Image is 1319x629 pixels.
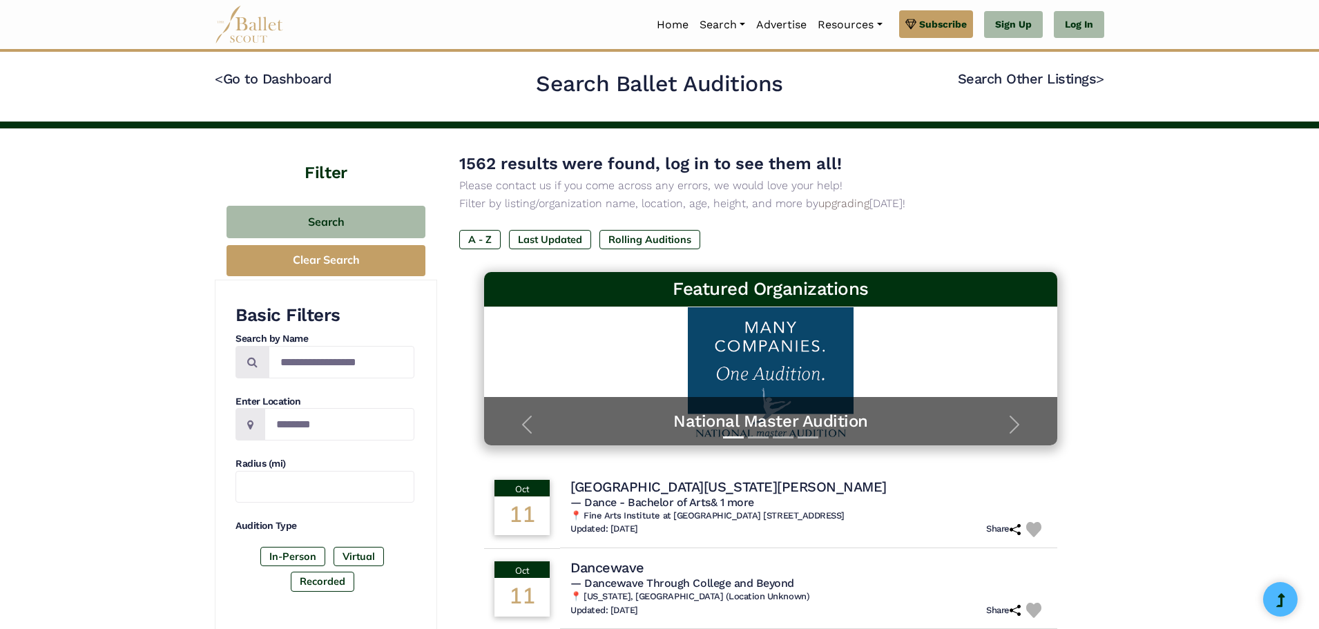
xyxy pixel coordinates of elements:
button: Clear Search [227,245,425,276]
button: Slide 1 [723,429,744,445]
a: <Go to Dashboard [215,70,331,87]
label: A - Z [459,230,501,249]
img: gem.svg [905,17,916,32]
button: Slide 4 [798,429,818,445]
h4: Filter [215,128,437,185]
h6: Updated: [DATE] [570,605,638,617]
code: < [215,70,223,87]
button: Slide 2 [748,429,769,445]
a: National Master Audition [498,411,1043,432]
label: Recorded [291,572,354,591]
h3: Featured Organizations [495,278,1046,301]
span: 1562 results were found, log in to see them all! [459,154,842,173]
a: upgrading [818,197,869,210]
h4: Dancewave [570,559,644,577]
h4: Audition Type [235,519,414,533]
input: Location [264,408,414,441]
label: Virtual [334,547,384,566]
code: > [1096,70,1104,87]
a: Home [651,10,694,39]
h6: Share [986,523,1021,535]
div: 11 [494,496,550,535]
label: Rolling Auditions [599,230,700,249]
h3: Basic Filters [235,304,414,327]
h6: Updated: [DATE] [570,523,638,535]
h6: 📍 Fine Arts Institute at [GEOGRAPHIC_DATA] [STREET_ADDRESS] [570,510,1047,522]
a: Subscribe [899,10,973,38]
span: — Dancewave Through College and Beyond [570,577,794,590]
a: Search [694,10,751,39]
span: Subscribe [919,17,967,32]
button: Search [227,206,425,238]
h6: 📍 [US_STATE], [GEOGRAPHIC_DATA] (Location Unknown) [570,591,1047,603]
div: Oct [494,561,550,578]
a: Log In [1054,11,1104,39]
h4: [GEOGRAPHIC_DATA][US_STATE][PERSON_NAME] [570,478,887,496]
h4: Radius (mi) [235,457,414,471]
a: Advertise [751,10,812,39]
div: 11 [494,578,550,617]
a: Resources [812,10,887,39]
h2: Search Ballet Auditions [536,70,783,99]
a: Search Other Listings> [958,70,1104,87]
h4: Search by Name [235,332,414,346]
div: Oct [494,480,550,496]
label: Last Updated [509,230,591,249]
button: Slide 3 [773,429,793,445]
h6: Share [986,605,1021,617]
p: Please contact us if you come across any errors, we would love your help! [459,177,1082,195]
p: Filter by listing/organization name, location, age, height, and more by [DATE]! [459,195,1082,213]
h4: Enter Location [235,395,414,409]
a: Sign Up [984,11,1043,39]
span: — Dance - Bachelor of Arts [570,496,754,509]
label: In-Person [260,547,325,566]
a: & 1 more [711,496,754,509]
input: Search by names... [269,346,414,378]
